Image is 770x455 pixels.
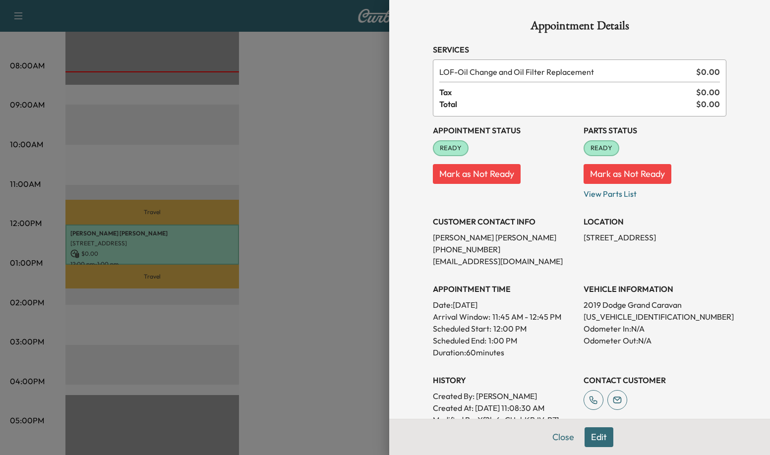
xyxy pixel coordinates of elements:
p: Odometer In: N/A [584,323,726,335]
button: Mark as Not Ready [584,164,671,184]
button: Mark as Not Ready [433,164,521,184]
h1: Appointment Details [433,20,726,36]
p: Duration: 60 minutes [433,346,576,358]
h3: Appointment Status [433,124,576,136]
h3: CUSTOMER CONTACT INFO [433,216,576,227]
p: 1:00 PM [488,335,517,346]
span: READY [434,143,468,153]
p: [EMAIL_ADDRESS][DOMAIN_NAME] [433,255,576,267]
p: Created At : [DATE] 11:08:30 AM [433,402,576,414]
h3: Parts Status [584,124,726,136]
p: Date: [DATE] [433,299,576,311]
h3: Services [433,44,726,56]
p: [STREET_ADDRESS] [584,231,726,243]
p: Modified By : Xf2ly6gCUobKRJVxB71s [433,414,576,426]
h3: History [433,374,576,386]
span: $ 0.00 [696,86,720,98]
button: Edit [585,427,613,447]
p: Odometer Out: N/A [584,335,726,346]
span: Total [439,98,696,110]
p: 2019 Dodge Grand Caravan [584,299,726,311]
p: Arrival Window: [433,311,576,323]
p: View Parts List [584,184,726,200]
span: Oil Change and Oil Filter Replacement [439,66,692,78]
h3: CONTACT CUSTOMER [584,374,726,386]
p: Created By : [PERSON_NAME] [433,390,576,402]
p: Scheduled End: [433,335,486,346]
p: Scheduled Start: [433,323,491,335]
h3: VEHICLE INFORMATION [584,283,726,295]
span: $ 0.00 [696,98,720,110]
button: Close [546,427,581,447]
span: Tax [439,86,696,98]
span: 11:45 AM - 12:45 PM [492,311,561,323]
h3: LOCATION [584,216,726,227]
p: [PHONE_NUMBER] [433,243,576,255]
span: $ 0.00 [696,66,720,78]
p: [PERSON_NAME] [PERSON_NAME] [433,231,576,243]
p: 12:00 PM [493,323,527,335]
h3: APPOINTMENT TIME [433,283,576,295]
span: READY [585,143,618,153]
p: [US_VEHICLE_IDENTIFICATION_NUMBER] [584,311,726,323]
